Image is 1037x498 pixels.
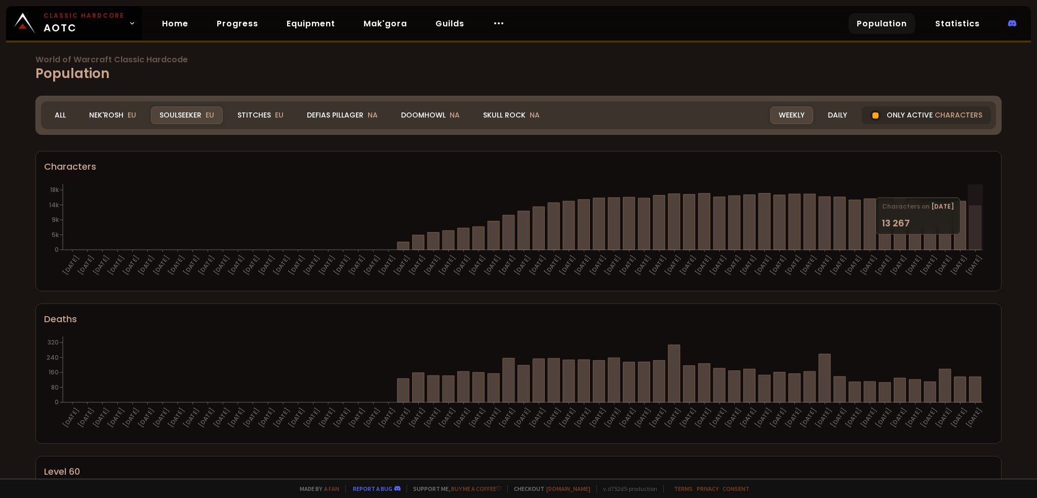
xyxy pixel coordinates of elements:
text: [DATE] [889,254,908,277]
span: Checkout [507,485,590,492]
a: Guilds [427,13,472,34]
text: [DATE] [407,406,427,429]
text: [DATE] [91,406,111,429]
small: Classic Hardcore [44,11,125,20]
text: [DATE] [573,406,592,429]
text: [DATE] [874,406,894,429]
span: v. d752d5 - production [596,485,657,492]
text: [DATE] [498,254,517,277]
a: Equipment [278,13,343,34]
span: NA [368,110,378,120]
text: [DATE] [919,254,939,277]
text: [DATE] [196,406,216,429]
text: [DATE] [603,406,623,429]
span: EU [206,110,214,120]
div: Nek'Rosh [81,106,145,124]
text: [DATE] [573,254,592,277]
text: [DATE] [167,254,186,277]
text: [DATE] [738,254,758,277]
text: [DATE] [422,254,442,277]
text: [DATE] [61,406,81,429]
a: Progress [209,13,266,34]
text: [DATE] [483,406,502,429]
a: Privacy [697,485,719,492]
a: [DOMAIN_NAME] [546,485,590,492]
span: EU [128,110,136,120]
a: Mak'gora [355,13,415,34]
div: Characters [44,160,993,173]
text: [DATE] [392,254,412,277]
text: [DATE] [949,254,969,277]
text: [DATE] [693,406,713,429]
div: Soulseeker [151,106,223,124]
text: [DATE] [362,254,382,277]
text: [DATE] [347,406,367,429]
text: [DATE] [919,406,939,429]
text: [DATE] [814,254,833,277]
text: [DATE] [362,406,382,429]
span: NA [450,110,460,120]
text: [DATE] [799,406,818,429]
text: [DATE] [407,254,427,277]
text: [DATE] [317,254,337,277]
tspan: 9k [52,215,59,224]
text: [DATE] [437,406,457,429]
text: [DATE] [708,254,728,277]
text: [DATE] [181,406,201,429]
text: [DATE] [844,254,863,277]
text: [DATE] [467,254,487,277]
text: [DATE] [452,254,472,277]
text: [DATE] [151,254,171,277]
span: Support me, [407,485,501,492]
text: [DATE] [512,254,532,277]
text: [DATE] [257,406,276,429]
a: Classic HardcoreAOTC [6,6,142,41]
text: [DATE] [452,406,472,429]
text: [DATE] [543,406,563,429]
text: [DATE] [588,254,608,277]
a: a fan [324,485,339,492]
text: [DATE] [212,406,231,429]
text: [DATE] [949,406,969,429]
text: [DATE] [633,406,653,429]
a: Home [154,13,196,34]
text: [DATE] [874,254,894,277]
text: [DATE] [76,254,96,277]
text: [DATE] [422,406,442,429]
text: [DATE] [904,406,924,429]
text: [DATE] [648,254,668,277]
text: [DATE] [287,254,306,277]
text: [DATE] [859,406,879,429]
text: [DATE] [633,254,653,277]
text: [DATE] [122,254,141,277]
text: [DATE] [528,254,547,277]
text: [DATE] [663,254,683,277]
text: [DATE] [648,406,668,429]
text: [DATE] [302,406,322,429]
tspan: 320 [48,338,59,347]
text: [DATE] [302,254,322,277]
span: AOTC [44,11,125,35]
text: [DATE] [227,254,247,277]
text: [DATE] [196,254,216,277]
text: [DATE] [603,254,623,277]
div: All [46,106,74,124]
text: [DATE] [678,406,698,429]
div: Skull Rock [474,106,548,124]
a: Terms [674,485,693,492]
a: Statistics [927,13,988,34]
text: [DATE] [242,254,261,277]
text: [DATE] [828,254,848,277]
text: [DATE] [543,254,563,277]
text: [DATE] [753,254,773,277]
text: [DATE] [618,254,637,277]
text: [DATE] [91,254,111,277]
text: [DATE] [272,406,292,429]
text: [DATE] [467,406,487,429]
tspan: 5k [52,231,59,239]
text: [DATE] [814,406,833,429]
span: EU [275,110,284,120]
div: Stitches [229,106,292,124]
div: Weekly [770,106,813,124]
text: [DATE] [769,406,788,429]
